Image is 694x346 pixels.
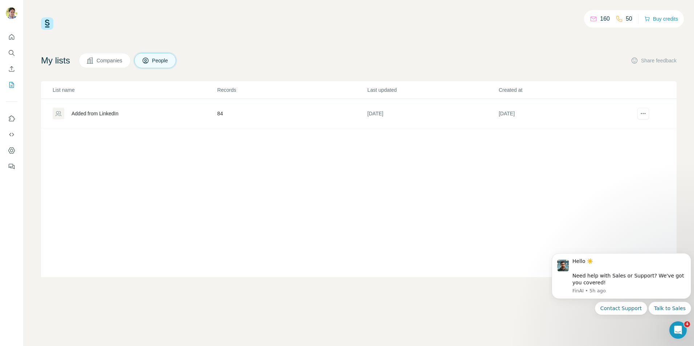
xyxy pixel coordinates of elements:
[6,78,17,91] button: My lists
[41,55,70,66] h4: My lists
[41,17,53,30] img: Surfe Logo
[637,108,649,119] button: actions
[217,86,367,94] p: Records
[626,15,632,23] p: 50
[644,14,678,24] button: Buy credits
[669,321,687,339] iframe: Intercom live chat
[499,86,629,94] p: Created at
[684,321,690,327] span: 4
[72,110,118,117] div: Added from LinkedIn
[498,99,630,128] td: [DATE]
[6,160,17,173] button: Feedback
[367,86,498,94] p: Last updated
[600,15,610,23] p: 160
[6,7,17,19] img: Avatar
[6,144,17,157] button: Dashboard
[631,57,677,64] button: Share feedback
[97,57,123,64] span: Companies
[6,46,17,59] button: Search
[217,99,367,128] td: 84
[6,62,17,75] button: Enrich CSV
[549,247,694,319] iframe: Intercom notifications message
[367,99,498,128] td: [DATE]
[6,112,17,125] button: Use Surfe on LinkedIn
[152,57,169,64] span: People
[6,30,17,44] button: Quick start
[53,86,217,94] p: List name
[6,128,17,141] button: Use Surfe API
